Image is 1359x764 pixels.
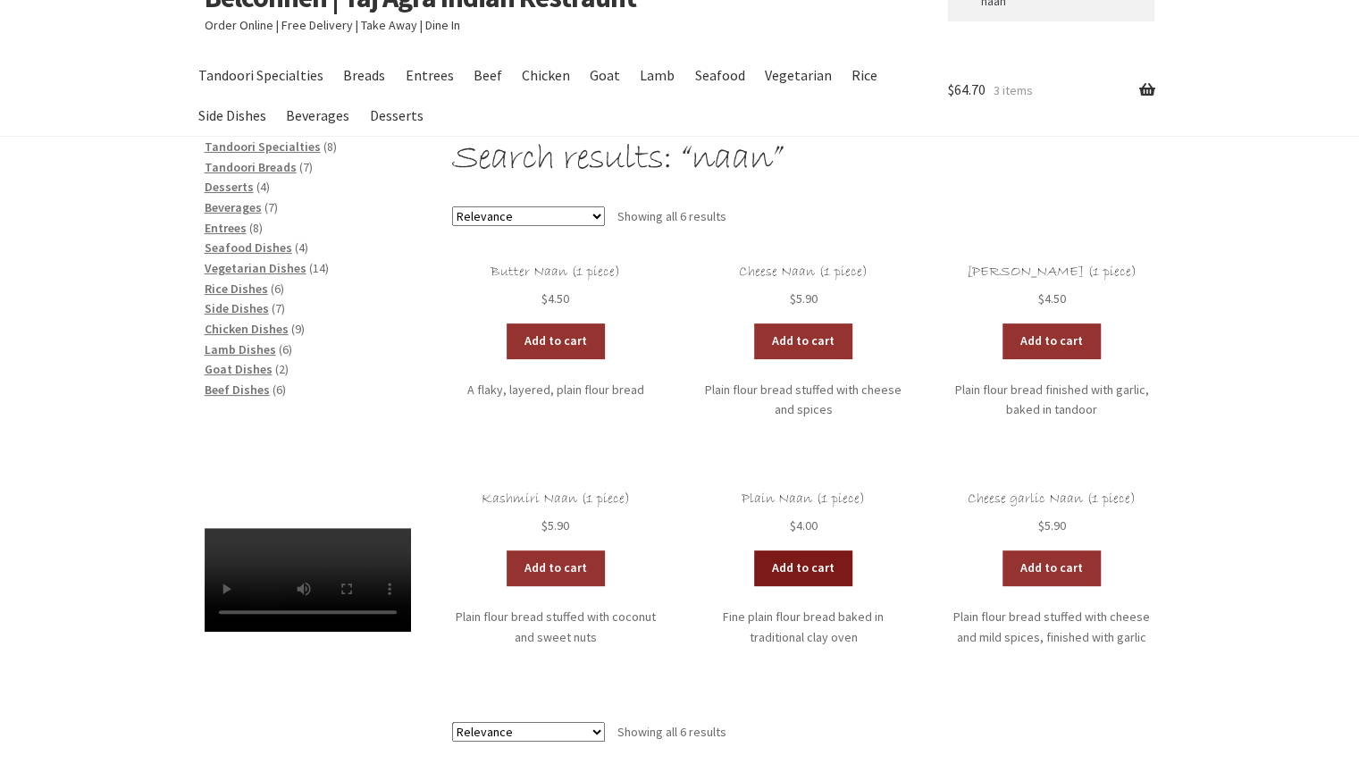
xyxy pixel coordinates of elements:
a: Add to cart: “Kashmiri Naan (1 piece)” [507,550,605,586]
span: 6 [282,341,289,357]
span: $ [541,290,548,306]
a: Entrees [205,220,247,236]
a: Vegetarian [756,55,840,96]
a: Chicken [513,55,578,96]
a: Tandoori Specialties [205,139,321,155]
select: Shop order [452,206,605,226]
a: Add to cart: “Garlic Naan (1 piece)” [1002,323,1101,359]
span: 6 [276,382,282,398]
a: Kashmiri Naan (1 piece) $5.90 [452,491,659,536]
p: Plain flour bread stuffed with coconut and sweet nuts [452,607,659,647]
p: Plain flour bread stuffed with cheese and spices [700,380,907,420]
span: $ [541,517,548,533]
span: 3 items [993,82,1032,98]
a: Lamb Dishes [205,341,276,357]
a: Entrees [397,55,462,96]
a: Beef [465,55,510,96]
a: Vegetarian Dishes [205,260,306,276]
h2: Butter Naan (1 piece) [452,264,659,281]
span: 7 [275,300,281,316]
span: 4 [298,239,305,256]
a: Tandoori Breads [205,159,297,175]
p: Plain flour bread stuffed with cheese and mild spices, finished with garlic [948,607,1154,647]
p: A flaky, layered, plain flour bread [452,380,659,400]
h1: Search results: “naan” [452,137,1154,182]
a: $64.70 3 items [948,55,1154,125]
a: Beef Dishes [205,382,270,398]
a: Plain Naan (1 piece) $4.00 [700,491,907,536]
span: 8 [253,220,259,236]
a: Beverages [278,96,358,136]
h2: Plain Naan (1 piece) [700,491,907,508]
span: $ [790,290,796,306]
span: 14 [313,260,325,276]
span: 8 [327,139,333,155]
span: $ [948,80,954,98]
span: 9 [295,321,301,337]
a: Lamb [632,55,684,96]
span: 6 [274,281,281,297]
nav: Primary Navigation [205,55,907,136]
bdi: 5.90 [790,290,818,306]
h2: [PERSON_NAME] (1 piece) [948,264,1154,281]
span: 2 [279,361,285,377]
a: Goat Dishes [205,361,273,377]
h2: Cheese garlic Naan (1 piece) [948,491,1154,508]
a: Butter Naan (1 piece) $4.50 [452,264,659,309]
bdi: 4.50 [1037,290,1065,306]
a: Beverages [205,199,262,215]
a: Cheese Naan (1 piece) $5.90 [700,264,907,309]
a: Add to cart: “Butter Naan (1 piece)” [507,323,605,359]
select: Shop order [452,722,605,742]
span: 4 [260,179,266,195]
bdi: 4.50 [541,290,569,306]
p: Plain flour bread finished with garlic, baked in tandoor [948,380,1154,420]
a: Add to cart: “Plain Naan (1 piece)” [754,550,852,586]
a: Tandoori Specialties [190,55,332,96]
a: Add to cart: “Cheese garlic Naan (1 piece)” [1002,550,1101,586]
span: $ [1037,290,1044,306]
span: 7 [303,159,309,175]
p: Showing all 6 results [617,718,726,746]
a: Breads [335,55,394,96]
span: $ [790,517,796,533]
a: Seafood [686,55,753,96]
bdi: 5.90 [541,517,569,533]
bdi: 4.00 [790,517,818,533]
a: Add to cart: “Cheese Naan (1 piece)” [754,323,852,359]
a: Desserts [361,96,432,136]
bdi: 5.90 [1037,517,1065,533]
p: Order Online | Free Delivery | Take Away | Dine In [205,15,907,36]
a: Seafood Dishes [205,239,292,256]
a: Side Dishes [205,300,269,316]
a: Goat [581,55,628,96]
h2: Cheese Naan (1 piece) [700,264,907,281]
a: Chicken Dishes [205,321,289,337]
p: Showing all 6 results [617,203,726,231]
a: Side Dishes [190,96,275,136]
a: Rice Dishes [205,281,268,297]
h2: Kashmiri Naan (1 piece) [452,491,659,508]
a: Cheese garlic Naan (1 piece) $5.90 [948,491,1154,536]
span: 64.70 [948,80,986,98]
span: 7 [268,199,274,215]
span: $ [1037,517,1044,533]
a: Desserts [205,179,254,195]
a: [PERSON_NAME] (1 piece) $4.50 [948,264,1154,309]
a: Rice [843,55,885,96]
p: Fine plain flour bread baked in traditional clay oven [700,607,907,647]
